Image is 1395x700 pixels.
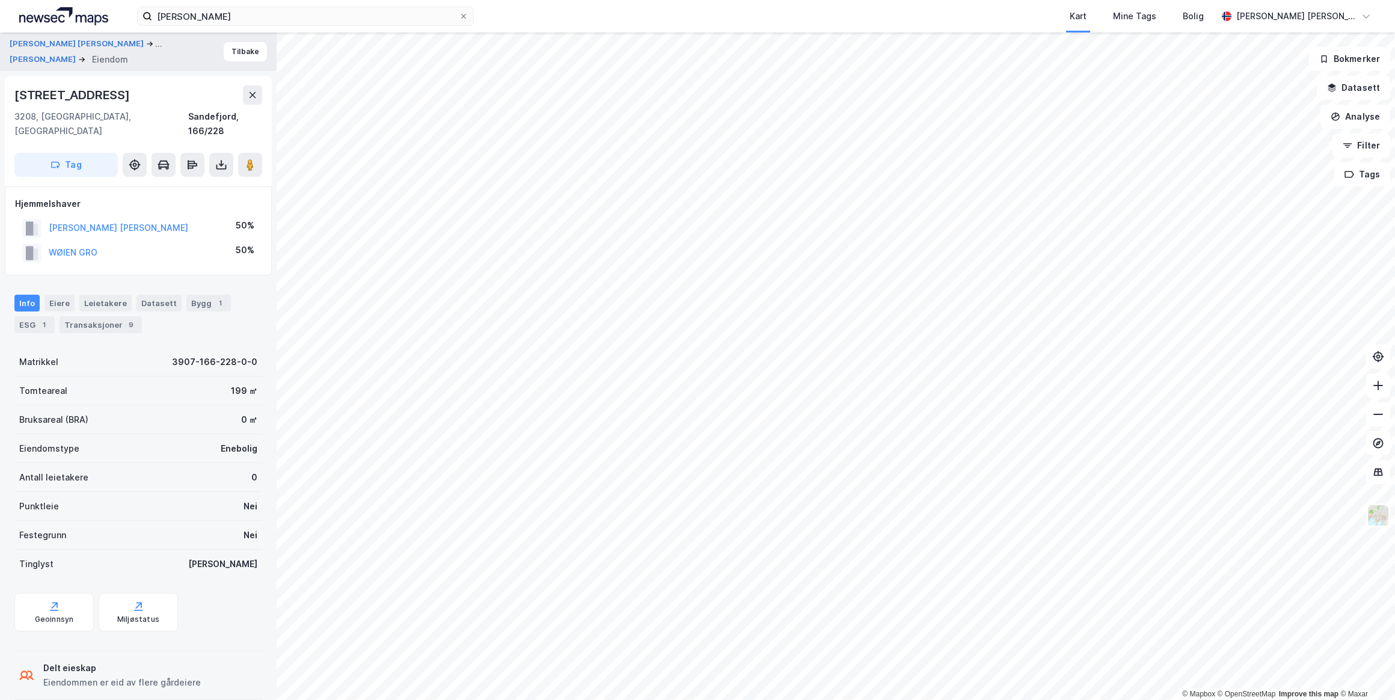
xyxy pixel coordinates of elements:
div: Bruksareal (BRA) [19,413,88,427]
div: Datasett [136,295,182,312]
div: Eiendom [92,52,128,67]
button: [PERSON_NAME] [10,54,78,66]
div: 199 ㎡ [231,384,257,398]
div: Eiendommen er eid av flere gårdeiere [43,675,201,690]
a: Improve this map [1279,690,1338,698]
img: Z [1367,504,1390,527]
div: 0 [251,470,257,485]
div: Delt eieskap [43,661,201,675]
div: Info [14,295,40,312]
div: 9 [125,319,137,331]
button: Filter [1332,134,1390,158]
div: ESG [14,316,55,333]
img: logo.a4113a55bc3d86da70a041830d287a7e.svg [19,7,108,25]
div: Punktleie [19,499,59,514]
div: 1 [214,297,226,309]
button: Tags [1334,162,1390,186]
div: Mine Tags [1113,9,1156,23]
div: Leietakere [79,295,132,312]
div: ... [155,37,162,51]
div: Antall leietakere [19,470,88,485]
div: Hjemmelshaver [15,197,262,211]
div: Transaksjoner [60,316,142,333]
button: Tag [14,153,118,177]
div: Tomteareal [19,384,67,398]
div: [STREET_ADDRESS] [14,85,132,105]
div: 1 [38,319,50,331]
div: Bygg [186,295,231,312]
div: Eiendomstype [19,441,79,456]
a: OpenStreetMap [1218,690,1276,698]
div: 50% [236,243,254,257]
div: Festegrunn [19,528,66,542]
div: Matrikkel [19,355,58,369]
div: Sandefjord, 166/228 [188,109,262,138]
div: Eiere [44,295,75,312]
div: Bolig [1183,9,1204,23]
button: Analyse [1320,105,1390,129]
div: [PERSON_NAME] [PERSON_NAME] [1236,9,1357,23]
button: Tilbake [224,42,267,61]
div: 3907-166-228-0-0 [172,355,257,369]
div: Nei [244,499,257,514]
div: Enebolig [221,441,257,456]
div: 50% [236,218,254,233]
button: [PERSON_NAME] [PERSON_NAME] [10,37,146,51]
iframe: Chat Widget [1335,642,1395,700]
button: Bokmerker [1309,47,1390,71]
div: Tinglyst [19,557,54,571]
div: [PERSON_NAME] [188,557,257,571]
div: Kontrollprogram for chat [1335,642,1395,700]
a: Mapbox [1182,690,1215,698]
div: Kart [1070,9,1087,23]
button: Datasett [1317,76,1390,100]
input: Søk på adresse, matrikkel, gårdeiere, leietakere eller personer [152,7,459,25]
div: Miljøstatus [117,615,159,624]
div: 0 ㎡ [241,413,257,427]
div: Nei [244,528,257,542]
div: 3208, [GEOGRAPHIC_DATA], [GEOGRAPHIC_DATA] [14,109,188,138]
div: Geoinnsyn [35,615,74,624]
